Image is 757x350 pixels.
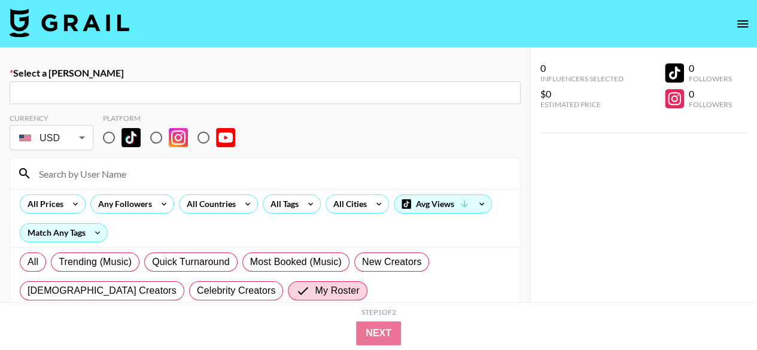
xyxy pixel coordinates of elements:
[59,255,132,269] span: Trending (Music)
[169,128,188,147] img: Instagram
[20,224,107,242] div: Match Any Tags
[394,195,491,213] div: Avg Views
[540,100,624,109] div: Estimated Price
[689,100,732,109] div: Followers
[689,74,732,83] div: Followers
[263,195,301,213] div: All Tags
[10,67,521,79] label: Select a [PERSON_NAME]
[10,8,129,37] img: Grail Talent
[28,255,38,269] span: All
[731,12,755,36] button: open drawer
[91,195,154,213] div: Any Followers
[356,321,401,345] button: Next
[361,308,396,316] div: Step 1 of 2
[250,255,342,269] span: Most Booked (Music)
[12,127,91,148] div: USD
[216,128,235,147] img: YouTube
[152,255,230,269] span: Quick Turnaround
[10,114,93,123] div: Currency
[540,62,624,74] div: 0
[315,284,359,298] span: My Roster
[180,195,238,213] div: All Countries
[121,128,141,147] img: TikTok
[28,284,177,298] span: [DEMOGRAPHIC_DATA] Creators
[540,88,624,100] div: $0
[362,255,422,269] span: New Creators
[32,164,513,183] input: Search by User Name
[540,74,624,83] div: Influencers Selected
[103,114,245,123] div: Platform
[20,195,66,213] div: All Prices
[689,88,732,100] div: 0
[689,62,732,74] div: 0
[197,284,276,298] span: Celebrity Creators
[326,195,369,213] div: All Cities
